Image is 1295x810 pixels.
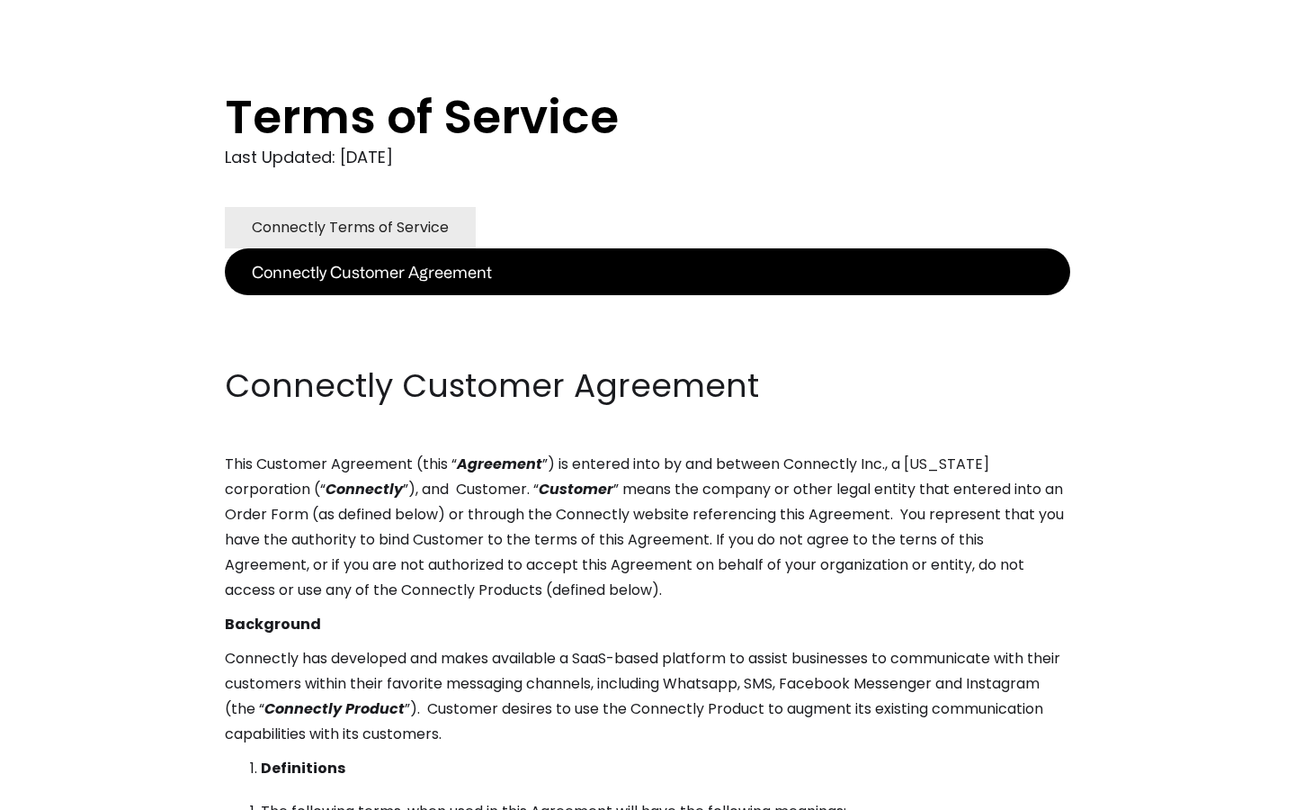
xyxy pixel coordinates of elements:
[225,452,1070,603] p: This Customer Agreement (this “ ”) is entered into by and between Connectly Inc., a [US_STATE] co...
[225,295,1070,320] p: ‍
[36,778,108,804] ul: Language list
[261,758,345,778] strong: Definitions
[326,479,403,499] em: Connectly
[225,614,321,634] strong: Background
[252,259,492,284] div: Connectly Customer Agreement
[225,90,998,144] h1: Terms of Service
[18,777,108,804] aside: Language selected: English
[225,144,1070,171] div: Last Updated: [DATE]
[225,646,1070,747] p: Connectly has developed and makes available a SaaS-based platform to assist businesses to communi...
[225,329,1070,355] p: ‍
[225,364,1070,409] h2: Connectly Customer Agreement
[457,454,542,474] em: Agreement
[539,479,613,499] em: Customer
[252,215,449,240] div: Connectly Terms of Service
[264,698,405,719] em: Connectly Product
